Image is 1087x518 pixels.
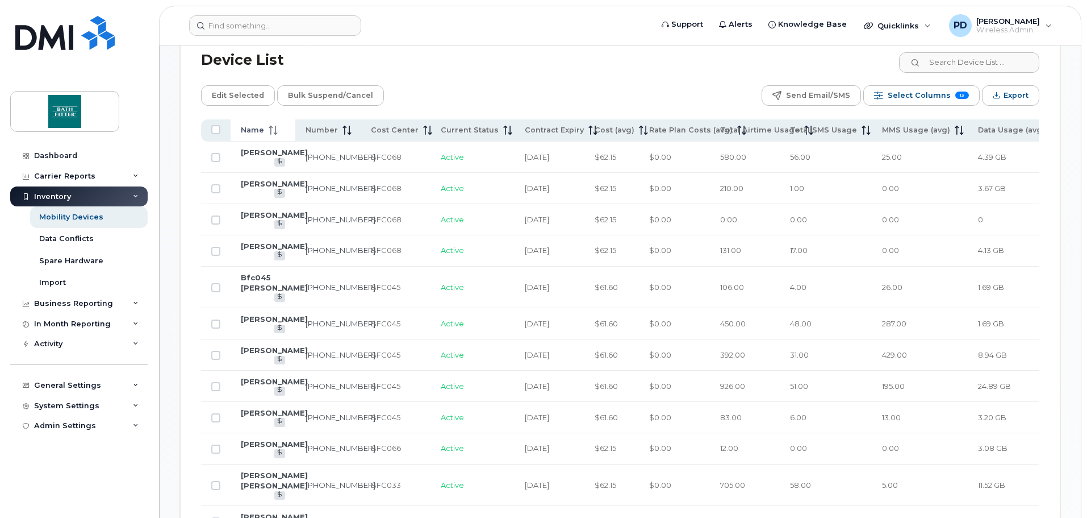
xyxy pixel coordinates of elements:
button: Export [982,85,1039,106]
span: Wireless Admin [976,26,1040,35]
span: Select Columns [888,87,951,104]
span: Send Email/SMS [786,87,850,104]
span: [DATE] [525,184,549,193]
span: [DATE] [525,319,549,328]
span: $0.00 [649,283,671,292]
span: 3.08 GB [978,444,1007,453]
span: $0.00 [649,480,671,490]
a: View Last Bill [274,293,285,302]
a: Support [654,13,711,36]
a: [PERSON_NAME] [241,210,308,219]
span: Active [441,444,464,453]
span: [DATE] [525,215,549,224]
span: 4.13 GB [978,246,1004,255]
span: BFC068 [371,152,402,161]
span: 0 [978,215,983,224]
span: $0.00 [649,413,671,422]
span: 17.00 [790,246,808,255]
span: 106.00 [720,283,744,292]
span: 26.00 [882,283,902,292]
span: 0.00 [882,184,899,193]
span: $0.00 [649,215,671,224]
span: 8.94 GB [978,350,1007,359]
a: [PHONE_NUMBER] [306,382,375,391]
span: $62.15 [595,480,616,490]
a: [PHONE_NUMBER] [306,444,375,453]
span: Active [441,350,464,359]
span: $62.15 [595,215,616,224]
span: Name [241,125,264,135]
a: [PHONE_NUMBER] [306,215,375,224]
span: $61.60 [595,283,618,292]
span: [DATE] [525,444,549,453]
span: 11.52 GB [978,480,1005,490]
span: BFC045 [371,283,400,292]
span: 4.00 [790,283,806,292]
a: [PERSON_NAME] [241,408,308,417]
span: 0.00 [882,215,899,224]
span: 3.67 GB [978,184,1006,193]
span: BFC045 [371,382,400,391]
span: 5.00 [882,480,898,490]
span: [DATE] [525,283,549,292]
span: $0.00 [649,152,671,161]
span: $0.00 [649,382,671,391]
span: BFC045 [371,319,400,328]
span: $0.00 [649,246,671,255]
span: 705.00 [720,480,745,490]
span: 83.00 [720,413,742,422]
span: 0.00 [790,215,807,224]
span: BFC066 [371,444,401,453]
span: $62.15 [595,246,616,255]
span: Total SMS Usage [790,125,857,135]
span: 580.00 [720,152,746,161]
a: View Last Bill [274,418,285,426]
span: 25.00 [882,152,902,161]
span: $61.60 [595,413,618,422]
button: Bulk Suspend/Cancel [277,85,384,106]
span: 4.39 GB [978,152,1006,161]
span: Quicklinks [877,21,919,30]
span: Total Airtime Usage [720,125,800,135]
a: [PERSON_NAME] [241,377,308,386]
span: $61.60 [595,382,618,391]
span: Active [441,319,464,328]
a: [PHONE_NUMBER] [306,319,375,328]
span: Active [441,152,464,161]
span: 58.00 [790,480,811,490]
button: Send Email/SMS [762,85,861,106]
button: Edit Selected [201,85,275,106]
a: [PHONE_NUMBER] [306,480,375,490]
span: Bulk Suspend/Cancel [288,87,373,104]
span: 392.00 [720,350,745,359]
span: 6.00 [790,413,806,422]
span: $0.00 [649,444,671,453]
span: Active [441,246,464,255]
span: 31.00 [790,350,809,359]
span: Cost Center [371,125,419,135]
a: View Last Bill [274,220,285,229]
a: View Last Bill [274,189,285,197]
span: [DATE] [525,382,549,391]
span: 429.00 [882,350,907,359]
a: [PERSON_NAME] [241,314,308,324]
span: Active [441,283,464,292]
span: Support [671,19,703,30]
a: View Last Bill [274,158,285,167]
span: MMS Usage (avg) [882,125,950,135]
a: Knowledge Base [760,13,855,36]
span: 1.00 [790,184,804,193]
a: View Last Bill [274,387,285,395]
a: [PERSON_NAME] [241,242,308,251]
span: Contract Expiry [525,125,584,135]
span: 1.69 GB [978,283,1004,292]
input: Search Device List ... [899,52,1039,73]
span: 0.00 [882,444,899,453]
span: $62.15 [595,444,616,453]
div: Pietro DiToto [941,14,1060,37]
a: [PHONE_NUMBER] [306,152,375,161]
span: BFC068 [371,246,402,255]
span: 195.00 [882,382,905,391]
span: 3.20 GB [978,413,1006,422]
span: 0.00 [790,444,807,453]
